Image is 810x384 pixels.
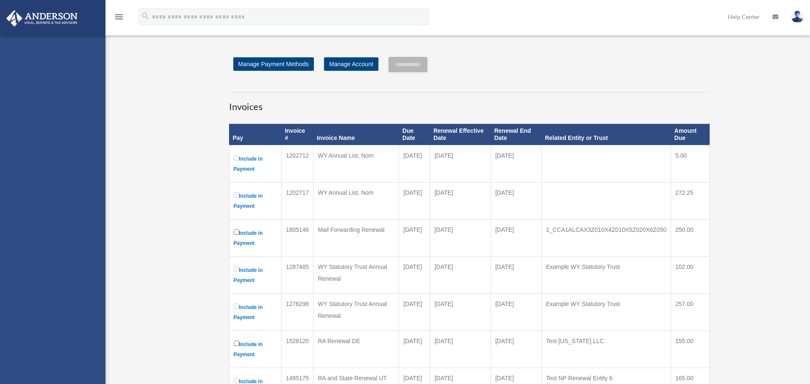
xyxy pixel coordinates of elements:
td: [DATE] [399,293,430,330]
td: [DATE] [430,256,491,293]
th: Invoice # [281,124,313,145]
td: 5.00 [671,145,710,182]
td: [DATE] [430,330,491,368]
td: Example WY Statutory Trust [542,256,671,293]
th: Renewal Effective Date [430,124,491,145]
td: 250.00 [671,219,710,256]
input: Include in Payment [234,155,239,161]
td: [DATE] [430,145,491,182]
div: WY Annual List, Nom [318,187,394,199]
td: 1202717 [281,182,313,219]
div: RA and State Renewal UT [318,372,394,384]
td: 1_CCA1ALCAX3Z010X4Z010X5Z020X6Z050 [542,219,671,256]
td: [DATE] [399,330,430,368]
th: Amount Due [671,124,710,145]
th: Renewal End Date [491,124,541,145]
div: RA Renewal DE [318,335,394,347]
td: [DATE] [491,256,541,293]
div: WY Statutory Trust Annual Renewal [318,298,394,322]
td: [DATE] [399,145,430,182]
td: [DATE] [491,219,541,256]
td: 102.00 [671,256,710,293]
td: Example WY Statutory Trust [542,293,671,330]
a: Manage Payment Methods [233,57,314,71]
label: Include in Payment [234,191,277,211]
input: Include in Payment [234,266,239,272]
td: 1202712 [281,145,313,182]
td: [DATE] [491,330,541,368]
td: [DATE] [430,293,491,330]
td: 1287485 [281,256,313,293]
th: Due Date [399,124,430,145]
label: Include in Payment [234,265,277,285]
div: WY Annual List, Nom [318,150,394,161]
label: Include in Payment [234,228,277,248]
div: WY Statutory Trust Annual Renewal [318,261,394,285]
td: [DATE] [430,182,491,219]
td: 155.00 [671,330,710,368]
a: menu [114,15,124,22]
label: Include in Payment [234,339,277,360]
td: [DATE] [430,219,491,256]
input: Include in Payment [234,229,239,235]
h3: Invoices [229,92,710,113]
input: Include in Payment [234,303,239,309]
td: 257.00 [671,293,710,330]
td: 272.25 [671,182,710,219]
label: Include in Payment [234,153,277,174]
td: [DATE] [399,182,430,219]
td: [DATE] [399,219,430,256]
a: Manage Account [324,57,378,71]
th: Pay [229,124,281,145]
td: [DATE] [399,256,430,293]
input: Include in Payment [234,192,239,198]
td: Test [US_STATE] LLC [542,330,671,368]
i: search [141,11,150,21]
td: [DATE] [491,293,541,330]
label: Include in Payment [234,302,277,322]
td: 1276298 [281,293,313,330]
td: [DATE] [491,145,541,182]
img: User Pic [791,11,804,23]
input: Include in Payment [234,341,239,346]
td: 1528120 [281,330,313,368]
div: Mail Forwarding Renewal [318,224,394,236]
td: 1805146 [281,219,313,256]
input: Include in Payment [234,378,239,383]
i: menu [114,12,124,22]
td: [DATE] [491,182,541,219]
img: Anderson Advisors Platinum Portal [4,10,80,27]
th: Invoice Name [313,124,399,145]
th: Related Entity or Trust [542,124,671,145]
